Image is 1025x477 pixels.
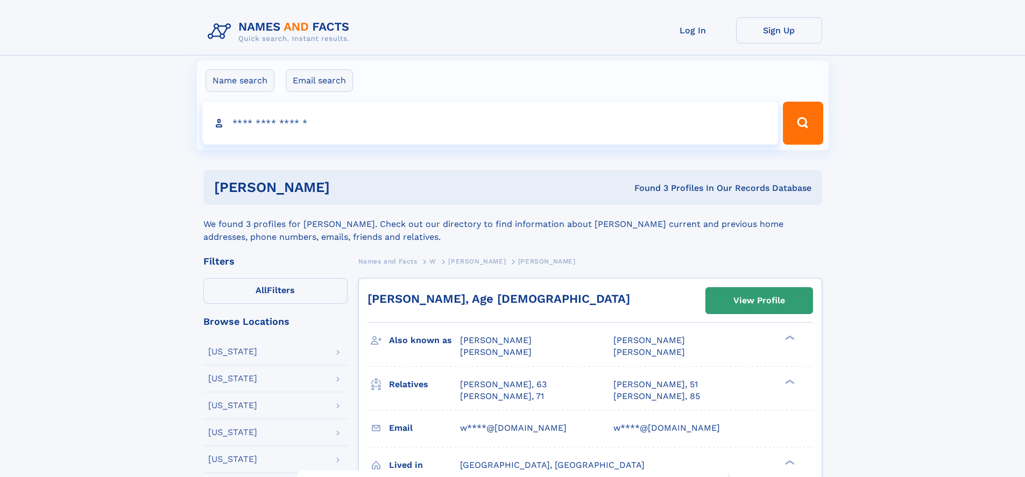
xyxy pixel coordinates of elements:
[613,379,698,390] a: [PERSON_NAME], 51
[429,254,436,268] a: W
[782,378,795,385] div: ❯
[389,331,460,350] h3: Also known as
[206,69,274,92] label: Name search
[203,17,358,46] img: Logo Names and Facts
[733,288,785,313] div: View Profile
[389,419,460,437] h3: Email
[783,102,823,145] button: Search Button
[203,278,348,304] label: Filters
[203,205,822,244] div: We found 3 profiles for [PERSON_NAME]. Check out our directory to find information about [PERSON_...
[389,375,460,394] h3: Relatives
[203,257,348,266] div: Filters
[460,347,532,357] span: [PERSON_NAME]
[518,258,576,265] span: [PERSON_NAME]
[460,390,544,402] a: [PERSON_NAME], 71
[613,335,685,345] span: [PERSON_NAME]
[202,102,779,145] input: search input
[208,347,257,356] div: [US_STATE]
[389,456,460,474] h3: Lived in
[358,254,418,268] a: Names and Facts
[482,182,811,194] div: Found 3 Profiles In Our Records Database
[650,17,736,44] a: Log In
[367,292,630,305] a: [PERSON_NAME], Age [DEMOGRAPHIC_DATA]
[208,374,257,383] div: [US_STATE]
[736,17,822,44] a: Sign Up
[214,181,482,194] h1: [PERSON_NAME]
[613,390,700,402] a: [PERSON_NAME], 85
[460,335,532,345] span: [PERSON_NAME]
[429,258,436,265] span: W
[613,347,685,357] span: [PERSON_NAME]
[460,460,645,470] span: [GEOGRAPHIC_DATA], [GEOGRAPHIC_DATA]
[208,428,257,437] div: [US_STATE]
[706,288,812,314] a: View Profile
[256,285,267,295] span: All
[208,455,257,464] div: [US_STATE]
[208,401,257,410] div: [US_STATE]
[460,379,547,390] a: [PERSON_NAME], 63
[286,69,353,92] label: Email search
[448,258,506,265] span: [PERSON_NAME]
[782,459,795,466] div: ❯
[448,254,506,268] a: [PERSON_NAME]
[782,334,795,341] div: ❯
[203,317,348,326] div: Browse Locations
